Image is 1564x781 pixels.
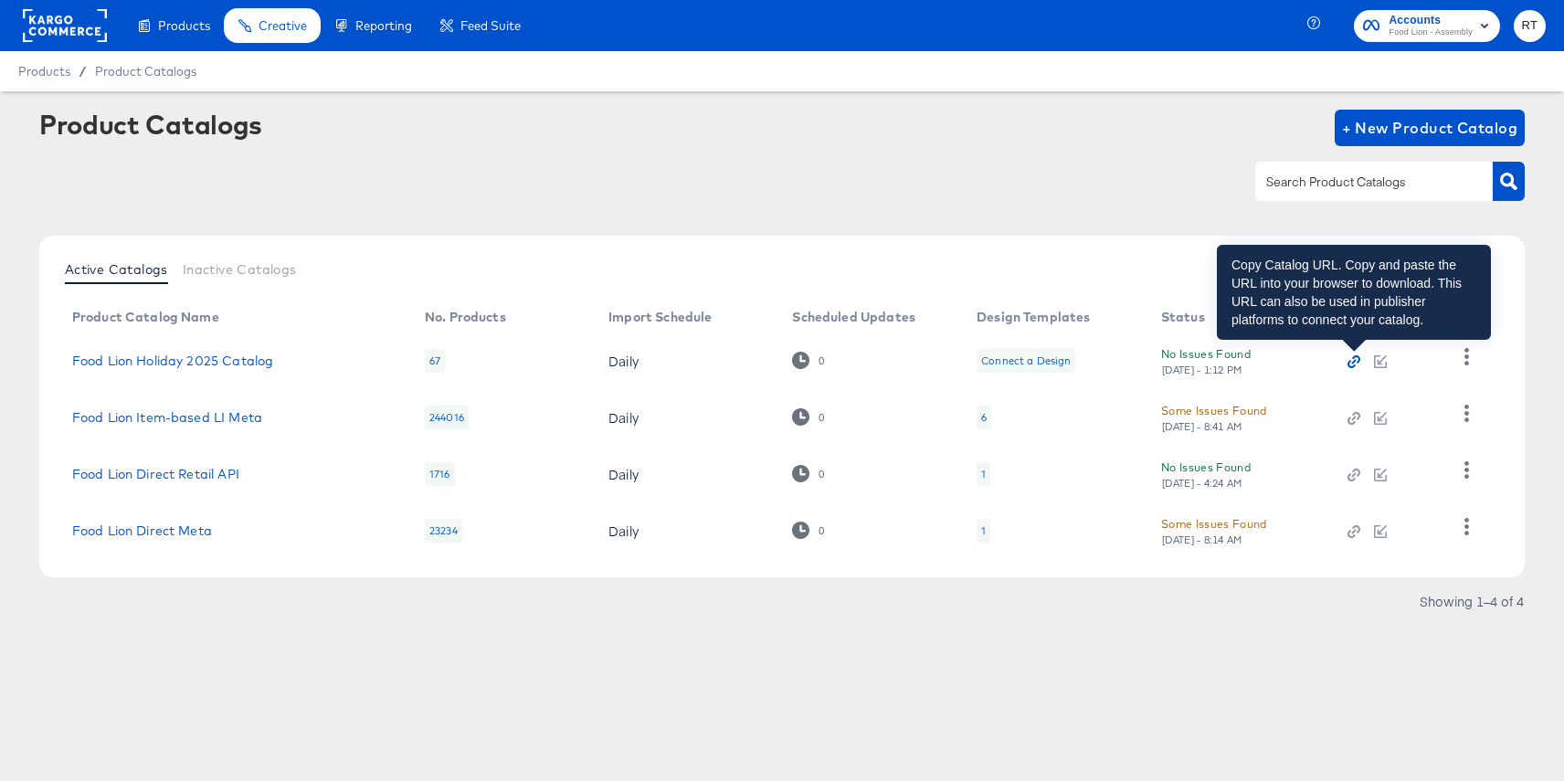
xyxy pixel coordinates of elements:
span: Food Lion - Assembly [1389,26,1473,40]
span: Inactive Catalogs [183,262,297,277]
span: Products [158,18,210,33]
div: 0 [792,522,824,539]
div: 6 [977,406,991,429]
div: Import Schedule [608,310,712,324]
div: 6 [981,410,987,425]
th: Action [1333,303,1437,332]
div: Design Templates [977,310,1090,324]
span: Feed Suite [460,18,521,33]
div: 67 [425,349,445,373]
div: 1 [981,467,986,481]
button: RT [1514,10,1546,42]
div: 0 [818,411,825,424]
th: Status [1147,303,1333,332]
div: Some Issues Found [1161,514,1267,533]
div: 1 [977,462,990,486]
div: 0 [818,354,825,367]
button: AccountsFood Lion - Assembly [1354,10,1500,42]
input: Search Product Catalogs [1263,172,1457,193]
div: Connect a Design [977,349,1075,373]
button: Some Issues Found[DATE] - 8:14 AM [1161,514,1267,546]
a: Food Lion Holiday 2025 Catalog [72,354,274,368]
div: 23234 [425,519,462,543]
div: [DATE] - 8:14 AM [1161,533,1243,546]
span: Creative [259,18,307,33]
div: Connect a Design [981,354,1071,368]
span: Active Catalogs [65,262,168,277]
div: 0 [792,408,824,426]
div: 1 [981,523,986,538]
div: 1716 [425,462,455,486]
td: Daily [594,446,777,502]
span: Products [18,64,70,79]
span: Reporting [355,18,412,33]
td: Daily [594,502,777,559]
div: Showing 1–4 of 4 [1419,595,1525,607]
div: Product Catalog Name [72,310,219,324]
div: 244016 [425,406,469,429]
a: Product Catalogs [95,64,196,79]
div: Product Catalogs [39,110,262,139]
div: 0 [818,468,825,480]
button: + New Product Catalog [1335,110,1526,146]
span: Accounts [1389,11,1473,30]
th: More [1436,303,1506,332]
span: + New Product Catalog [1342,115,1518,141]
span: RT [1521,16,1538,37]
a: Food Lion Item-based LI Meta [72,410,262,425]
div: Scheduled Updates [792,310,915,324]
div: No. Products [425,310,506,324]
a: Food Lion Direct Meta [72,523,212,538]
td: Daily [594,332,777,389]
div: 0 [792,465,824,482]
div: 0 [818,524,825,537]
span: / [70,64,95,79]
div: Some Issues Found [1161,401,1267,420]
a: Food Lion Direct Retail API [72,467,239,481]
button: Some Issues Found[DATE] - 8:41 AM [1161,401,1267,433]
div: 0 [792,352,824,369]
div: [DATE] - 8:41 AM [1161,420,1243,433]
div: 1 [977,519,990,543]
td: Daily [594,389,777,446]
